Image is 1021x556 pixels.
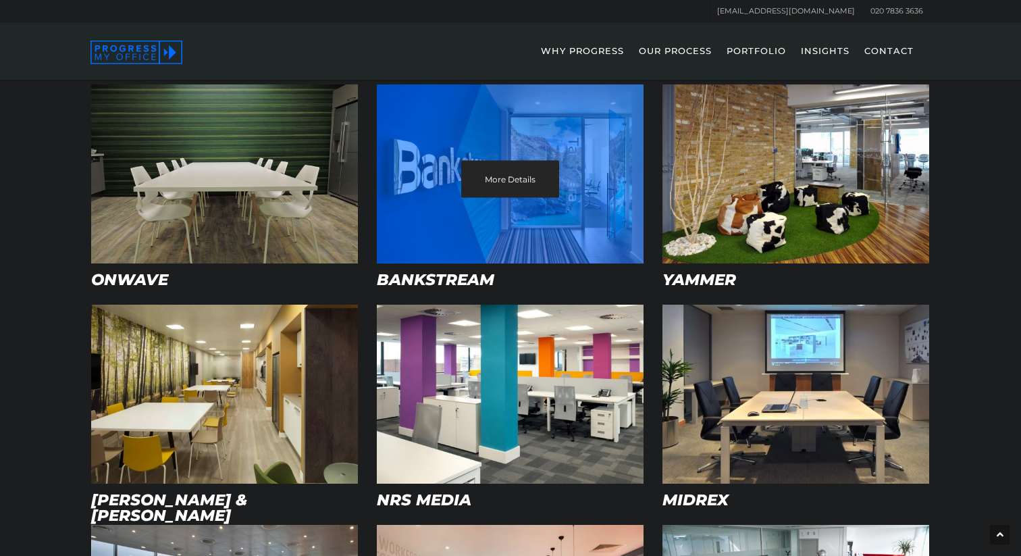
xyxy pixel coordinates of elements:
h4: Bankstream [377,272,563,288]
a: WHY PROGRESS [534,41,631,80]
a: CONTACT [858,41,920,80]
a: OUR PROCESS [632,41,718,80]
h4: NRS Media [377,492,563,508]
h4: Onwave [91,272,278,288]
h4: [PERSON_NAME] & [PERSON_NAME] [91,492,278,524]
a: INSIGHTS [794,41,856,80]
a: More Details [461,161,559,198]
a: PORTFOLIO [720,41,793,80]
h4: Yammer [662,272,849,288]
h4: Midrex [662,492,849,508]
